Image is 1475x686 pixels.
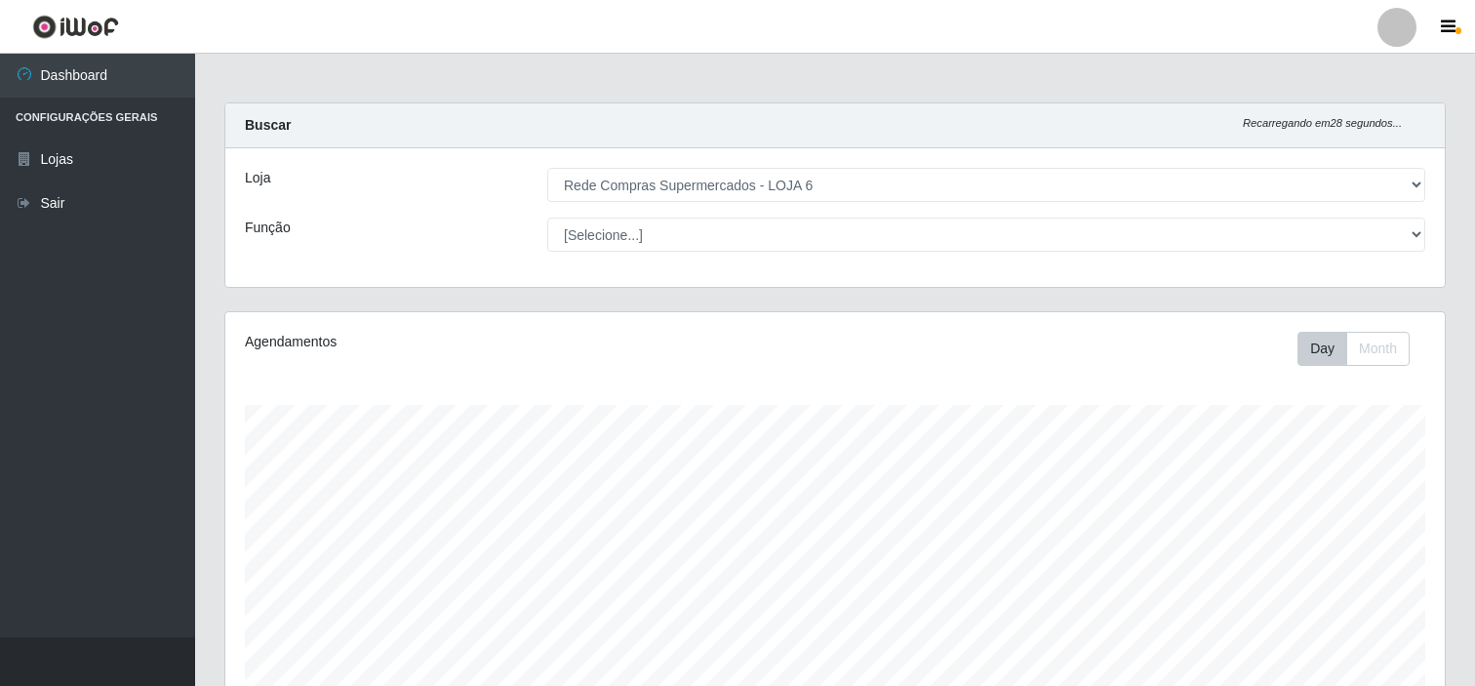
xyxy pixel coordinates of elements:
img: CoreUI Logo [32,15,119,39]
button: Day [1297,332,1347,366]
div: Toolbar with button groups [1297,332,1425,366]
label: Função [245,218,291,238]
div: First group [1297,332,1410,366]
label: Loja [245,168,270,188]
i: Recarregando em 28 segundos... [1243,117,1402,129]
button: Month [1346,332,1410,366]
strong: Buscar [245,117,291,133]
div: Agendamentos [245,332,720,352]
